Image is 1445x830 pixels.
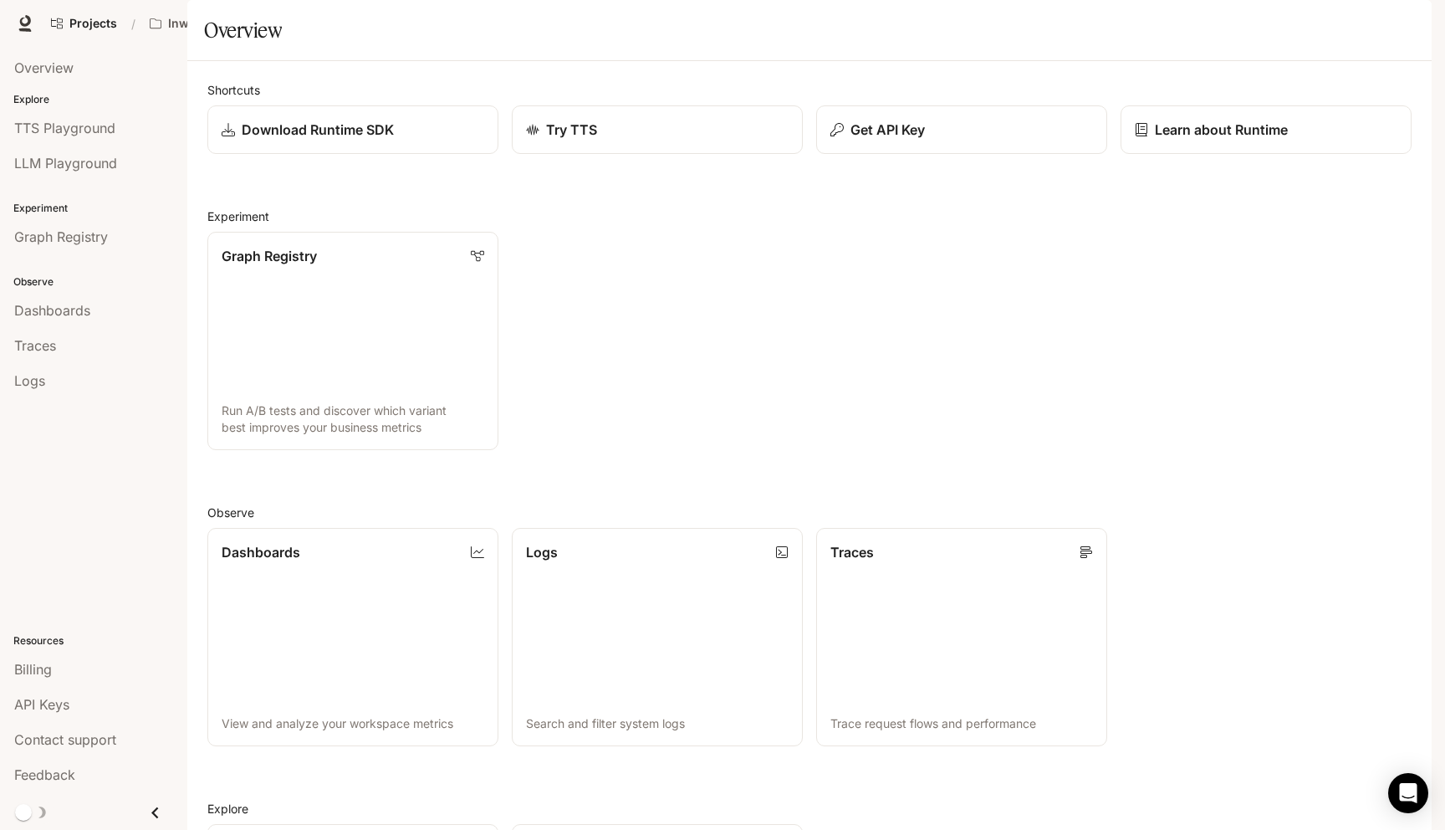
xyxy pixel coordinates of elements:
h1: Overview [204,13,282,47]
h2: Shortcuts [207,81,1412,99]
a: TracesTrace request flows and performance [816,528,1107,746]
p: Download Runtime SDK [242,120,394,140]
p: Logs [526,542,558,562]
a: Download Runtime SDK [207,105,498,154]
div: / [125,15,142,33]
p: Try TTS [546,120,597,140]
p: View and analyze your workspace metrics [222,715,484,732]
a: Try TTS [512,105,803,154]
p: Learn about Runtime [1155,120,1288,140]
p: Dashboards [222,542,300,562]
p: Get API Key [850,120,925,140]
a: LogsSearch and filter system logs [512,528,803,746]
span: Projects [69,17,117,31]
div: Open Intercom Messenger [1388,773,1428,813]
p: Search and filter system logs [526,715,789,732]
p: Inworld AI Demos kamil [168,17,262,31]
p: Graph Registry [222,246,317,266]
button: Open workspace menu [142,7,288,40]
p: Run A/B tests and discover which variant best improves your business metrics [222,402,484,436]
a: Go to projects [43,7,125,40]
p: Traces [830,542,874,562]
a: Graph RegistryRun A/B tests and discover which variant best improves your business metrics [207,232,498,450]
p: Trace request flows and performance [830,715,1093,732]
h2: Experiment [207,207,1412,225]
a: Learn about Runtime [1121,105,1412,154]
h2: Observe [207,504,1412,521]
a: DashboardsView and analyze your workspace metrics [207,528,498,746]
button: Get API Key [816,105,1107,154]
h2: Explore [207,800,1412,817]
